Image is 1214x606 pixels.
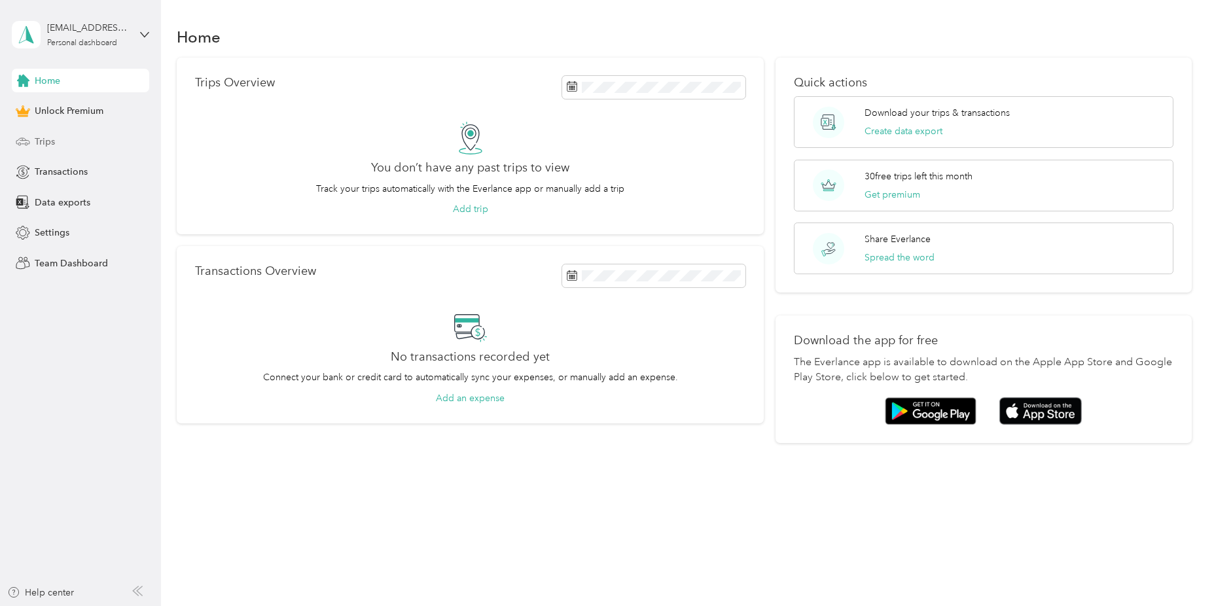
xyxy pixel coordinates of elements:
div: [EMAIL_ADDRESS][DOMAIN_NAME] [47,21,129,35]
p: Quick actions [794,76,1173,90]
span: Transactions [35,165,88,179]
button: Add trip [453,202,488,216]
span: Home [35,74,60,88]
p: The Everlance app is available to download on the Apple App Store and Google Play Store, click be... [794,355,1173,386]
span: Settings [35,226,69,240]
img: Google play [885,397,976,425]
span: Data exports [35,196,90,209]
button: Help center [7,586,74,599]
p: Download the app for free [794,334,1173,348]
p: Trips Overview [195,76,275,90]
span: Team Dashboard [35,257,108,270]
button: Add an expense [436,391,505,405]
button: Spread the word [865,251,935,264]
div: Personal dashboard [47,39,117,47]
button: Get premium [865,188,920,202]
p: Download your trips & transactions [865,106,1010,120]
span: Trips [35,135,55,149]
p: Share Everlance [865,232,931,246]
h2: You don’t have any past trips to view [371,161,569,175]
iframe: Everlance-gr Chat Button Frame [1141,533,1214,606]
p: 30 free trips left this month [865,169,973,183]
p: Connect your bank or credit card to automatically sync your expenses, or manually add an expense. [263,370,678,384]
img: App store [999,397,1082,425]
span: Unlock Premium [35,104,103,118]
p: Transactions Overview [195,264,316,278]
p: Track your trips automatically with the Everlance app or manually add a trip [316,182,624,196]
h1: Home [177,30,221,44]
button: Create data export [865,124,942,138]
h2: No transactions recorded yet [391,350,550,364]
